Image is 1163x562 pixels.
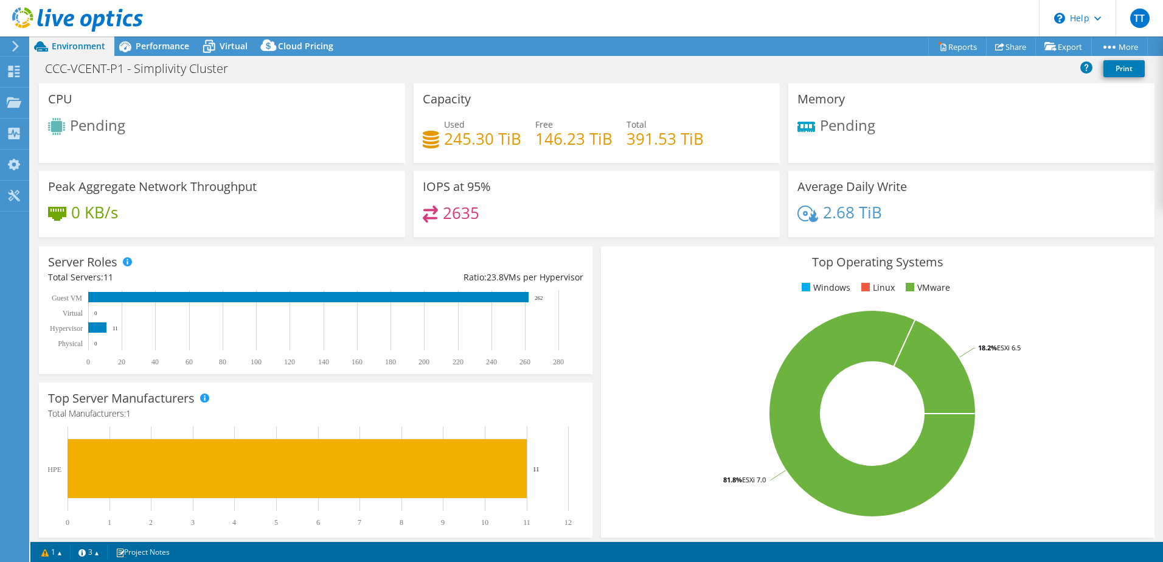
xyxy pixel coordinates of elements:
text: Guest VM [52,294,82,302]
h4: 146.23 TiB [535,132,613,145]
text: 11 [113,325,118,331]
h1: CCC-VCENT-P1 - Simplivity Cluster [40,62,247,75]
span: Environment [52,40,105,52]
a: Share [986,37,1036,56]
tspan: ESXi 6.5 [997,343,1021,352]
text: 12 [564,518,572,527]
text: 220 [453,358,463,366]
text: 3 [191,518,195,527]
text: 20 [118,358,125,366]
text: 9 [441,518,445,527]
text: 5 [274,518,278,527]
h4: Total Manufacturers: [48,407,583,420]
text: Physical [58,339,83,348]
h4: 0 KB/s [71,206,118,219]
text: 0 [86,358,90,366]
h4: 391.53 TiB [627,132,704,145]
h3: Memory [797,92,845,106]
text: 180 [385,358,396,366]
h3: Capacity [423,92,471,106]
li: Windows [799,281,850,294]
text: 40 [151,358,159,366]
h3: Peak Aggregate Network Throughput [48,180,257,193]
text: 120 [284,358,295,366]
h3: CPU [48,92,72,106]
span: Pending [820,115,875,135]
a: Export [1035,37,1092,56]
text: 2 [149,518,153,527]
text: 10 [481,518,488,527]
text: 11 [533,465,540,473]
div: Total Servers: [48,271,316,284]
span: Virtual [220,40,248,52]
span: 11 [103,271,113,283]
text: 262 [535,295,543,301]
tspan: 81.8% [723,475,742,484]
svg: \n [1054,13,1065,24]
text: Virtual [63,309,83,317]
text: HPE [47,465,61,474]
a: Reports [928,37,987,56]
text: 240 [486,358,497,366]
span: Cloud Pricing [278,40,333,52]
h4: 2.68 TiB [823,206,882,219]
text: 7 [358,518,361,527]
text: 140 [318,358,329,366]
span: Used [444,119,465,130]
text: 0 [66,518,69,527]
text: 100 [251,358,262,366]
text: 1 [108,518,111,527]
text: 0 [94,310,97,316]
h3: Top Server Manufacturers [48,392,195,405]
span: TT [1130,9,1150,28]
h3: Server Roles [48,255,117,269]
li: VMware [903,281,950,294]
tspan: 18.2% [978,343,997,352]
span: Performance [136,40,189,52]
text: 80 [219,358,226,366]
span: Total [627,119,647,130]
text: 260 [519,358,530,366]
li: Linux [858,281,895,294]
text: 6 [316,518,320,527]
a: 3 [70,544,108,560]
a: Print [1103,60,1145,77]
a: Project Notes [107,544,178,560]
h3: Average Daily Write [797,180,907,193]
tspan: ESXi 7.0 [742,475,766,484]
h3: Top Operating Systems [610,255,1145,269]
text: 0 [94,341,97,347]
text: 8 [400,518,403,527]
a: 1 [33,544,71,560]
h3: IOPS at 95% [423,180,491,193]
a: More [1091,37,1148,56]
text: 200 [418,358,429,366]
text: 160 [352,358,363,366]
h4: 245.30 TiB [444,132,521,145]
span: 1 [126,408,131,419]
text: Hypervisor [50,324,83,333]
text: 4 [232,518,236,527]
text: 280 [553,358,564,366]
span: Free [535,119,553,130]
text: 60 [186,358,193,366]
span: Pending [70,115,125,135]
text: 11 [523,518,530,527]
span: 23.8 [487,271,504,283]
h4: 2635 [443,206,479,220]
div: Ratio: VMs per Hypervisor [316,271,583,284]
